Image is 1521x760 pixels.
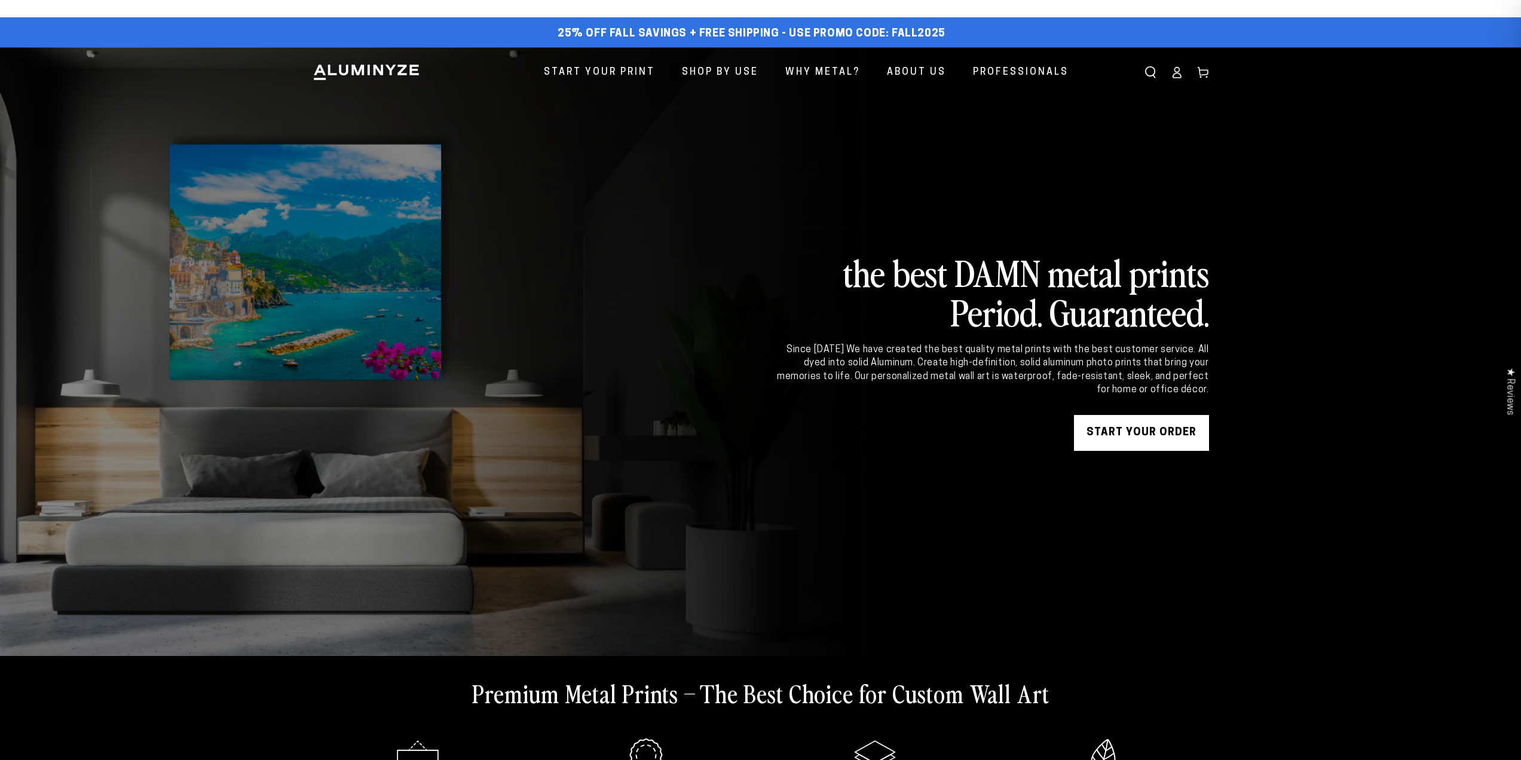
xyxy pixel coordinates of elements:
span: Start Your Print [544,64,655,81]
h2: Premium Metal Prints – The Best Choice for Custom Wall Art [472,677,1049,709]
span: Why Metal? [785,64,860,81]
a: Professionals [964,57,1078,88]
span: 25% off FALL Savings + Free Shipping - Use Promo Code: FALL2025 [558,28,945,41]
div: Since [DATE] We have created the best quality metal prints with the best customer service. All dy... [775,343,1209,397]
h2: the best DAMN metal prints Period. Guaranteed. [775,252,1209,331]
span: Professionals [973,64,1069,81]
summary: Search our site [1137,59,1164,86]
div: Click to open Judge.me floating reviews tab [1498,358,1521,425]
span: Shop By Use [682,64,758,81]
a: Shop By Use [673,57,767,88]
img: Aluminyze [313,63,420,81]
span: About Us [887,64,946,81]
a: About Us [878,57,955,88]
a: Why Metal? [776,57,869,88]
a: Start Your Print [535,57,664,88]
a: START YOUR Order [1074,415,1209,451]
